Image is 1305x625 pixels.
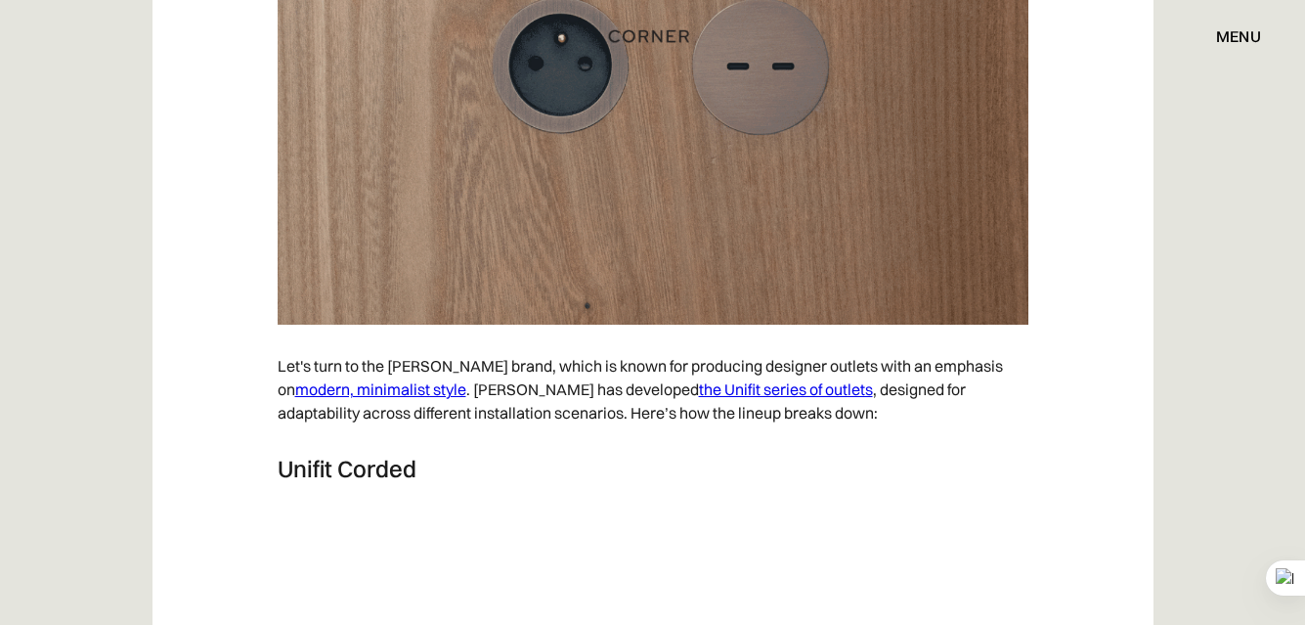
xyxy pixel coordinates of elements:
[278,454,1028,483] h3: Unifit Corded
[699,379,873,399] a: the Unifit series of outlets
[1196,20,1261,53] div: menu
[1216,28,1261,44] div: menu
[295,379,466,399] a: modern, minimalist style
[606,23,700,49] a: home
[278,344,1028,434] p: Let's turn to the [PERSON_NAME] brand, which is known for producing designer outlets with an emph...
